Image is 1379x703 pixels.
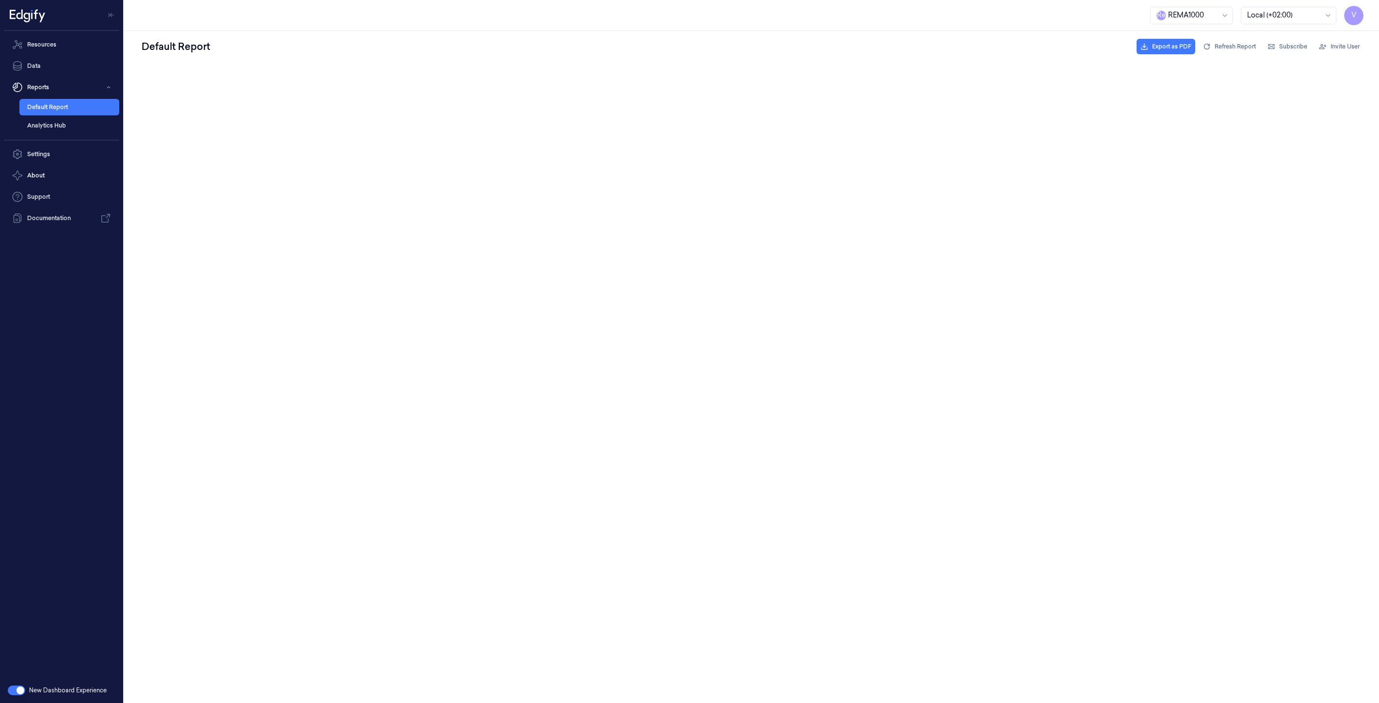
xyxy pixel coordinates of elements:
button: V [1344,6,1363,25]
span: R e [1156,11,1166,20]
a: Analytics Hub [19,117,119,134]
a: Documentation [4,208,119,228]
a: Data [4,56,119,76]
button: Invite User [1315,39,1363,54]
a: Support [4,187,119,207]
a: Resources [4,35,119,54]
button: Subscribe [1264,39,1311,54]
button: Reports [4,78,119,97]
button: Export as PDF [1137,39,1195,54]
span: Refresh Report [1215,42,1256,51]
a: Default Report [19,99,119,115]
span: Subscribe [1279,42,1307,51]
span: Invite User [1331,42,1360,51]
div: Default Report [140,38,212,55]
button: Refresh Report [1199,39,1260,54]
span: Export as PDF [1152,42,1191,51]
a: Settings [4,144,119,164]
button: About [4,166,119,185]
button: Toggle Navigation [104,7,119,23]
